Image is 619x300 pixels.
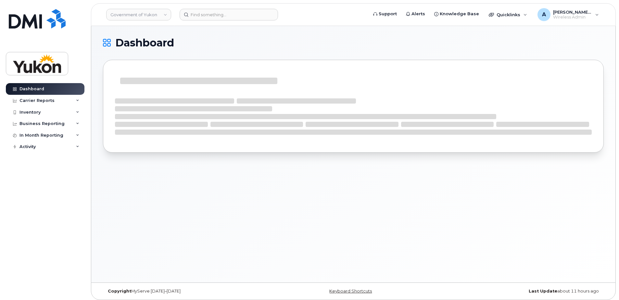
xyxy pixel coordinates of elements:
span: Dashboard [115,38,174,48]
div: about 11 hours ago [437,289,604,294]
strong: Last Update [529,289,557,294]
a: Keyboard Shortcuts [329,289,372,294]
strong: Copyright [108,289,131,294]
div: MyServe [DATE]–[DATE] [103,289,270,294]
